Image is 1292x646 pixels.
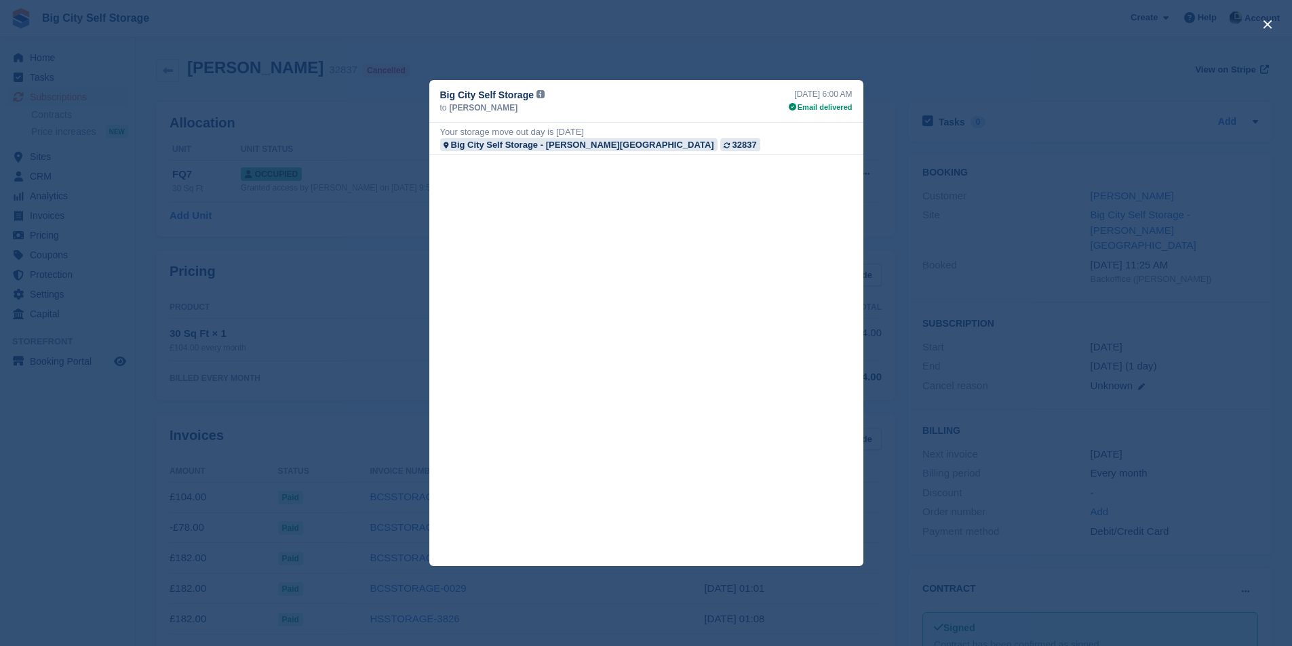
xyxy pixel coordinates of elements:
div: Your storage move out day is [DATE] [440,125,584,138]
a: Big City Self Storage - [PERSON_NAME][GEOGRAPHIC_DATA] [440,138,718,151]
span: to [440,102,447,114]
div: Big City Self Storage - [PERSON_NAME][GEOGRAPHIC_DATA] [451,138,714,151]
div: Email delivered [789,102,853,113]
img: icon-info-grey-7440780725fd019a000dd9b08b2336e03edf1995a4989e88bcd33f0948082b44.svg [536,90,545,98]
span: Big City Self Storage [440,88,534,102]
a: 32837 [720,138,760,151]
span: [PERSON_NAME] [450,102,518,114]
div: 32837 [732,138,757,151]
div: [DATE] 6:00 AM [789,88,853,100]
button: close [1257,14,1278,35]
